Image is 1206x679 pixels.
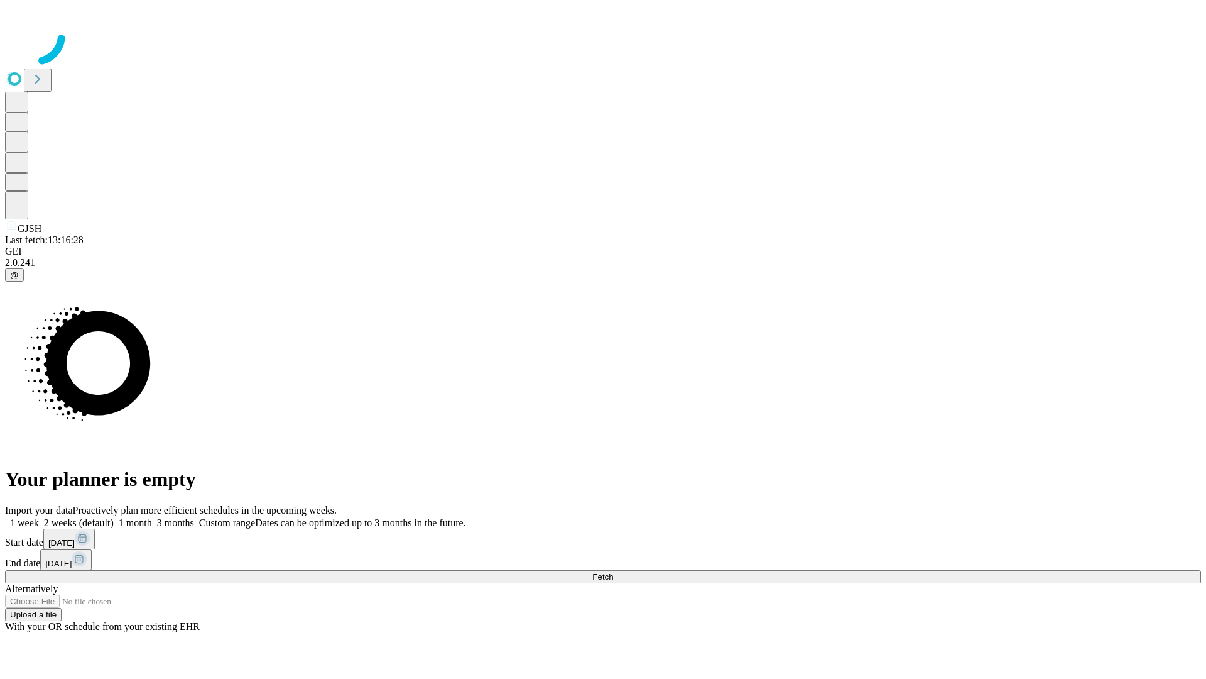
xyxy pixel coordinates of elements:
[5,505,73,516] span: Import your data
[5,257,1201,268] div: 2.0.241
[18,223,41,234] span: GJSH
[592,572,613,582] span: Fetch
[10,517,39,528] span: 1 week
[5,268,24,282] button: @
[119,517,152,528] span: 1 month
[5,529,1201,549] div: Start date
[73,505,337,516] span: Proactively plan more efficient schedules in the upcoming weeks.
[48,538,75,548] span: [DATE]
[199,517,255,528] span: Custom range
[5,235,84,245] span: Last fetch: 13:16:28
[43,529,95,549] button: [DATE]
[5,468,1201,491] h1: Your planner is empty
[10,270,19,280] span: @
[5,570,1201,583] button: Fetch
[40,549,92,570] button: [DATE]
[5,621,200,632] span: With your OR schedule from your existing EHR
[5,608,62,621] button: Upload a file
[5,246,1201,257] div: GEI
[255,517,465,528] span: Dates can be optimized up to 3 months in the future.
[44,517,114,528] span: 2 weeks (default)
[5,583,58,594] span: Alternatively
[157,517,194,528] span: 3 months
[5,549,1201,570] div: End date
[45,559,72,568] span: [DATE]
